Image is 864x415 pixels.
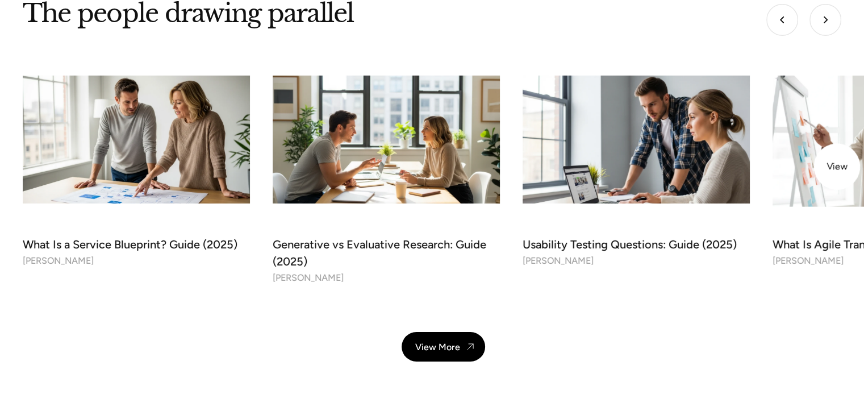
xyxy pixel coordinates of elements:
div: What Is a Service Blueprint? Guide (2025) [23,236,250,253]
a: View More [402,332,485,362]
img: What Is a Service Blueprint? Guide (2025) [23,76,250,204]
div: View More [415,342,460,352]
div: Usability Testing Questions: Guide (2025) [523,236,750,253]
div: [PERSON_NAME] [773,253,844,269]
img: Generative vs Evaluative Research: Guide (2025) [273,76,500,204]
a: Usability Testing Questions: Guide (2025)Usability Testing Questions: Guide (2025)[PERSON_NAME] [523,76,750,269]
div: Generative vs Evaluative Research: Guide (2025) [273,236,500,270]
div: [PERSON_NAME] [273,270,344,287]
a: What Is a Service Blueprint? Guide (2025)What Is a Service Blueprint? Guide (2025)[PERSON_NAME] [23,76,250,269]
img: Usability Testing Questions: Guide (2025) [523,76,750,204]
a: Generative vs Evaluative Research: Guide (2025)Generative vs Evaluative Research: Guide (2025)[PE... [273,76,500,287]
div: [PERSON_NAME] [523,253,594,269]
div: [PERSON_NAME] [23,253,94,269]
